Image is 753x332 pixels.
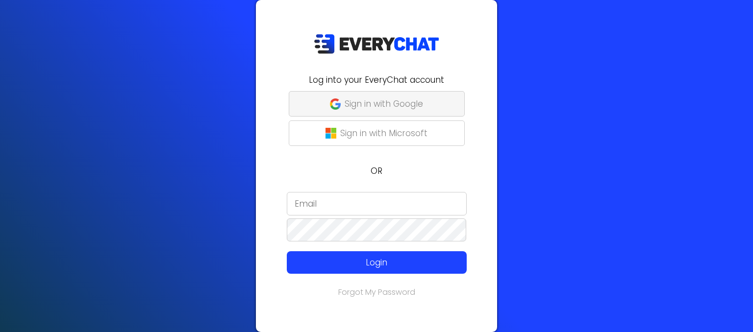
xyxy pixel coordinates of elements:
[287,192,467,215] input: Email
[338,286,415,298] a: Forgot My Password
[287,251,467,274] button: Login
[262,165,491,177] p: OR
[340,127,427,140] p: Sign in with Microsoft
[314,34,439,54] img: EveryChat_logo_dark.png
[289,91,465,117] button: Sign in with Google
[330,98,341,109] img: google-g.png
[326,128,336,139] img: microsoft-logo.png
[289,120,465,146] button: Sign in with Microsoft
[345,97,423,110] p: Sign in with Google
[305,256,449,269] p: Login
[262,73,491,86] h2: Log into your EveryChat account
